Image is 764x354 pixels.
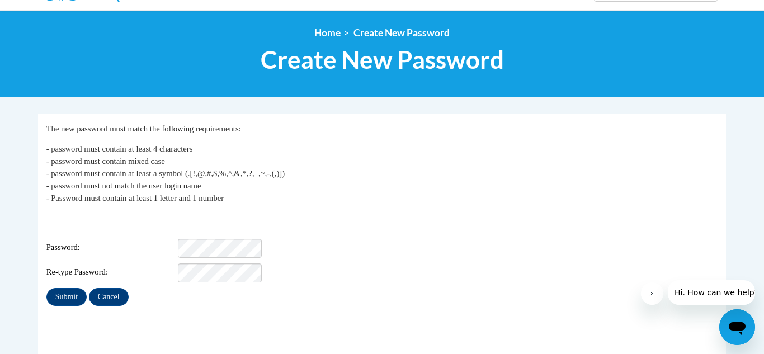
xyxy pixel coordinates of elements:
input: Cancel [89,288,129,306]
iframe: Button to launch messaging window [719,309,755,345]
a: Home [314,27,341,39]
span: Create New Password [353,27,450,39]
span: Password: [46,242,176,254]
span: Create New Password [261,45,504,74]
span: The new password must match the following requirements: [46,124,241,133]
span: Re-type Password: [46,266,176,279]
span: - password must contain at least 4 characters - password must contain mixed case - password must ... [46,144,285,202]
span: Hi. How can we help? [7,8,91,17]
input: Submit [46,288,87,306]
iframe: Message from company [668,280,755,305]
iframe: Close message [641,282,663,305]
